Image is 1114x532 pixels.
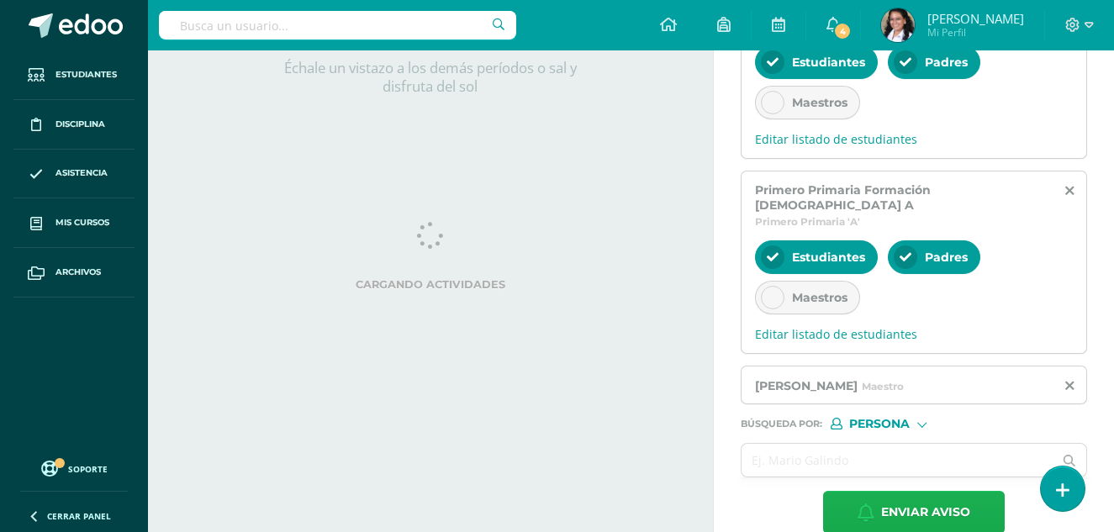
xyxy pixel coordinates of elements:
p: Échale un vistazo a los demás períodos o sal y disfruta del sol [262,59,599,96]
span: Archivos [55,266,101,279]
span: Padres [925,55,968,70]
span: Estudiantes [792,55,865,70]
span: 4 [833,22,852,40]
a: Asistencia [13,150,135,199]
span: Primero Primaria 'A' [755,215,860,228]
span: Maestros [792,95,847,110]
span: Disciplina [55,118,105,131]
input: Ej. Mario Galindo [742,444,1053,477]
input: Busca un usuario... [159,11,516,40]
img: 907914c910e0e99f8773360492fd9691.png [881,8,915,42]
span: Editar listado de estudiantes [755,131,1073,147]
span: Editar listado de estudiantes [755,326,1073,342]
span: [PERSON_NAME] [927,10,1024,27]
a: Soporte [20,456,128,479]
span: Padres [925,250,968,265]
span: Soporte [68,463,108,475]
label: Cargando actividades [182,278,679,291]
a: Estudiantes [13,50,135,100]
span: [PERSON_NAME] [755,378,858,393]
span: Asistencia [55,166,108,180]
span: Persona [849,419,910,429]
div: [object Object] [831,418,957,429]
span: Estudiantes [55,68,117,82]
span: Búsqueda por : [741,419,822,429]
span: Maestros [792,290,847,305]
a: Mis cursos [13,198,135,248]
span: Estudiantes [792,250,865,265]
span: Mis cursos [55,216,109,229]
span: Maestro [862,380,904,392]
span: Primero Primaria Formación [DEMOGRAPHIC_DATA] A [755,182,1051,213]
a: Archivos [13,248,135,298]
span: Cerrar panel [47,510,111,522]
a: Disciplina [13,100,135,150]
span: Mi Perfil [927,25,1024,40]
